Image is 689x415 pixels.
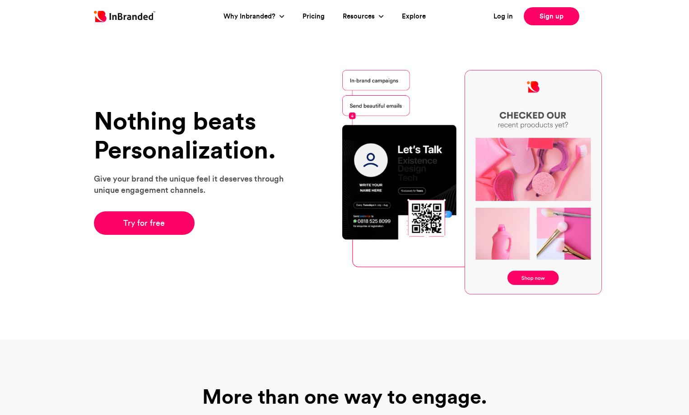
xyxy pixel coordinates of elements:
[94,107,295,164] h1: Nothing beats Personalization.
[94,11,155,22] img: Inbranded
[343,11,377,22] a: Resources
[94,211,195,235] a: Try for free
[303,11,325,22] a: Pricing
[223,11,278,22] a: Why Inbranded?
[524,7,579,25] a: Sign up
[186,385,503,408] h1: More than one way to engage.
[493,11,513,22] a: Log in
[94,173,295,196] p: Give your brand the unique feel it deserves through unique engagement channels.
[402,11,426,22] a: Explore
